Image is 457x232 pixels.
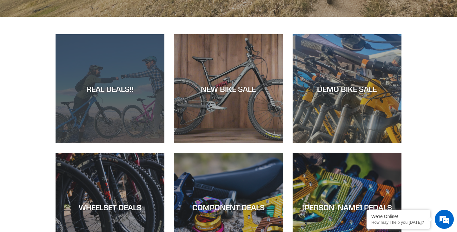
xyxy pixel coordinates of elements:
[371,214,425,219] div: We're Online!
[371,220,425,225] p: How may I help you today?
[56,34,164,143] a: REAL DEALS!!
[56,203,164,212] div: WHEELSET DEALS
[174,203,283,212] div: COMPONENT DEALS
[174,34,283,143] a: NEW BIKE SALE
[293,34,401,143] a: DEMO BIKE SALE
[293,203,401,212] div: [PERSON_NAME] PEDALS
[293,84,401,93] div: DEMO BIKE SALE
[174,84,283,93] div: NEW BIKE SALE
[56,84,164,93] div: REAL DEALS!!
